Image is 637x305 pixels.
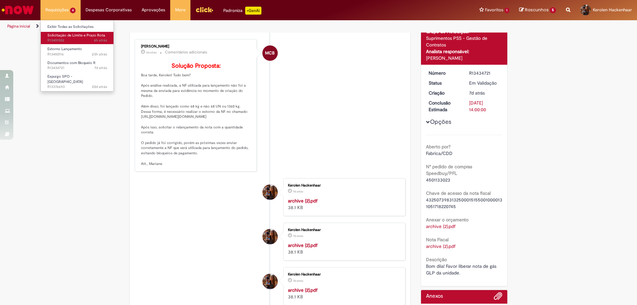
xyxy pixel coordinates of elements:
span: 4501133023 [426,177,450,183]
time: 25/08/2025 14:03:46 [146,50,157,54]
span: 43250739831325000151550010000131051718220745 [426,197,502,209]
span: 6h atrás [94,38,107,43]
a: archive (2).pdf [288,198,318,204]
span: Bom diia! Favor liberar nota de gás GLP da unidade. [426,263,498,276]
span: Estorno Lançamento [47,46,82,51]
a: archive (2).pdf [288,287,318,293]
span: R13376693 [47,84,107,90]
a: Aberto R13451552 : Solicitação de Limite e Prazo Rota [41,32,114,44]
ul: Trilhas de página [5,20,420,33]
b: Aberto por? [426,144,451,150]
b: Chave de acesso da nota fiscal [426,190,491,196]
time: 21/08/2025 08:53:53 [469,90,485,96]
time: 21/08/2025 08:53:53 [94,65,107,70]
span: 1 [505,8,510,13]
span: Rascunhos [525,7,549,13]
small: Comentários adicionais [165,49,207,55]
div: Analista responsável: [426,48,503,55]
a: Aberto R13376693 : Expurgo SPO - Risco [41,73,114,87]
dt: Status [424,80,464,86]
span: Aprovações [142,7,165,13]
div: 38.1 KB [288,197,398,211]
span: 20d atrás [92,84,107,89]
span: R13450116 [47,52,107,57]
div: [PERSON_NAME] [426,55,503,61]
b: Anexar o orçamento [426,217,468,223]
time: 21/08/2025 08:53:28 [293,279,303,283]
span: MCB [265,45,275,61]
div: 38.1 KB [288,242,398,255]
div: Kerolen Hackenhaar [288,184,398,188]
div: Kerolen Hackenhaar [288,272,398,276]
span: Requisições [45,7,69,13]
span: Expurgo SPO - [GEOGRAPHIC_DATA] [47,74,83,84]
b: N° pedido de compras Speedbuy/PFL [426,164,472,176]
a: Download de archive (2).pdf [426,223,456,229]
time: 21/08/2025 08:53:51 [293,190,303,193]
div: R13434721 [469,70,500,76]
span: Kerolen Hackenhaar [593,7,632,13]
div: 38.1 KB [288,287,398,300]
a: Aberto R13434721 : Documentos com Bloqueio R [41,59,114,72]
div: Kerolen Hackenhaar [288,228,398,232]
span: 5 [550,7,556,13]
b: Solução Proposta: [172,62,221,70]
b: Nota Fiscal [426,237,449,243]
dt: Criação [424,90,464,96]
dt: Número [424,70,464,76]
p: +GenAi [245,7,261,15]
span: 4 [70,8,76,13]
span: Solicitação de Limite e Prazo Rota [47,33,105,38]
div: Em Validação [469,80,500,86]
h2: Anexos [426,293,443,299]
span: 7d atrás [293,190,303,193]
span: Fabrica/CDD [426,150,453,156]
span: Documentos com Bloqueio R [47,60,96,65]
div: Kerolen Hackenhaar [262,185,278,200]
b: Descrição [426,257,447,263]
dt: Conclusão Estimada [424,100,464,113]
div: Suprimentos PSS - Gestão de Contratos [426,35,503,48]
span: Despesas Corporativas [86,7,132,13]
div: Padroniza [223,7,261,15]
div: Kerolen Hackenhaar [262,229,278,244]
span: R13451552 [47,38,107,43]
div: Kerolen Hackenhaar [262,274,278,289]
span: R13434721 [47,65,107,71]
a: Download de archive (2).pdf [426,243,456,249]
p: Boa tarde, Kerolen! Tudo bem? Após análise realizada, a NF utilizada para lançamento não foi a me... [141,63,251,166]
ul: Requisições [40,20,114,92]
div: Mariane Cega Bianchessi [262,45,278,61]
div: 21/08/2025 08:53:53 [469,90,500,96]
a: Exibir Todas as Solicitações [41,23,114,31]
a: Página inicial [7,24,30,29]
img: click_logo_yellow_360x200.png [195,5,213,15]
button: Adicionar anexos [494,292,502,304]
span: 3d atrás [146,50,157,54]
a: archive (2).pdf [288,242,318,248]
span: Favoritos [485,7,503,13]
a: Aberto R13450116 : Estorno Lançamento [41,45,114,58]
time: 27/08/2025 10:38:32 [94,38,107,43]
img: ServiceNow [1,3,35,17]
span: 7d atrás [293,279,303,283]
span: More [175,7,185,13]
span: 7d atrás [293,234,303,238]
div: [PERSON_NAME] [141,44,251,48]
span: 7d atrás [469,90,485,96]
time: 08/08/2025 08:52:04 [92,84,107,89]
time: 21/08/2025 08:53:30 [293,234,303,238]
a: Rascunhos [519,7,556,13]
span: 23h atrás [92,52,107,57]
span: 7d atrás [94,65,107,70]
div: [DATE] 14:00:00 [469,100,500,113]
